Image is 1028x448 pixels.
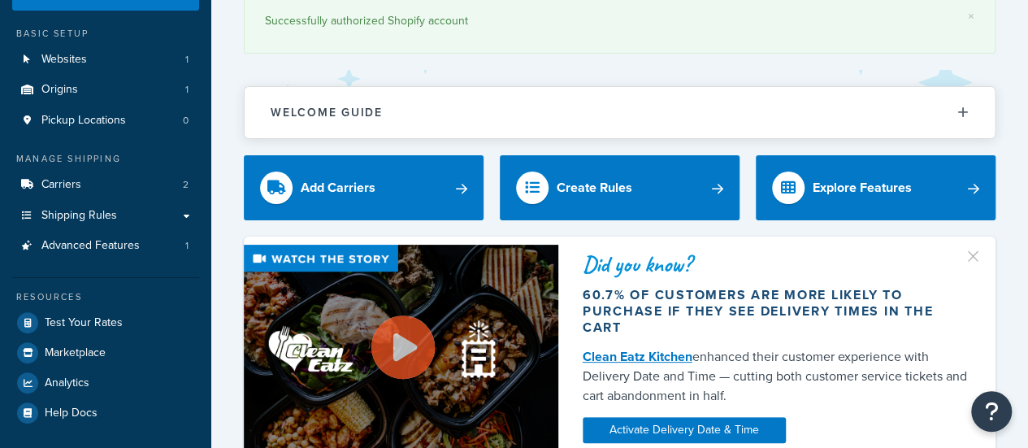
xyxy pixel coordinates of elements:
a: Add Carriers [244,155,484,220]
a: Analytics [12,368,199,398]
a: Websites1 [12,45,199,75]
span: Help Docs [45,407,98,420]
a: Create Rules [500,155,740,220]
li: Advanced Features [12,231,199,261]
li: Carriers [12,170,199,200]
div: Add Carriers [301,176,375,199]
div: Did you know? [583,253,971,276]
a: Clean Eatz Kitchen [583,347,692,366]
li: Origins [12,75,199,105]
span: 0 [183,114,189,128]
span: Pickup Locations [41,114,126,128]
span: Marketplace [45,346,106,360]
span: Websites [41,53,87,67]
span: 1 [185,53,189,67]
a: Carriers2 [12,170,199,200]
div: Manage Shipping [12,152,199,166]
span: Ship to Store [97,45,228,77]
a: Marketplace [12,338,199,368]
div: Successfully authorized Shopify account [265,10,974,33]
a: Activate Delivery Date & Time [583,417,786,443]
a: Learn More [118,241,208,272]
span: Test Your Rates [45,316,123,330]
a: Explore Features [756,155,995,220]
span: Shipping Rules [41,209,117,223]
a: Pickup Locations0 [12,106,199,136]
a: × [968,10,974,23]
div: enhanced their customer experience with Delivery Date and Time — cutting both customer service ti... [583,347,971,406]
div: Basic Setup [12,27,199,41]
a: Test Your Rates [12,308,199,337]
span: 1 [185,239,189,253]
li: Pickup Locations [12,106,199,136]
div: Explore Features [813,176,912,199]
div: Create Rules [557,176,632,199]
a: Advanced Features1 [12,231,199,261]
span: Advanced Feature [98,79,228,102]
span: Origins [41,83,78,97]
div: Resources [12,290,199,304]
div: 60.7% of customers are more likely to purchase if they see delivery times in the cart [583,287,971,336]
li: Websites [12,45,199,75]
span: 2 [183,178,189,192]
span: Carriers [41,178,81,192]
a: Shipping Rules [12,201,199,231]
span: Now you can show accurate shipping rates at checkout when delivering to stores, FFLs, or pickup l... [51,122,275,224]
a: Help Docs [12,398,199,428]
span: Analytics [45,376,89,390]
button: Open Resource Center [971,391,1012,432]
span: 1 [185,83,189,97]
h2: Welcome Guide [271,107,383,119]
a: Origins1 [12,75,199,105]
button: Welcome Guide [245,87,995,138]
span: Advanced Features [41,239,140,253]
